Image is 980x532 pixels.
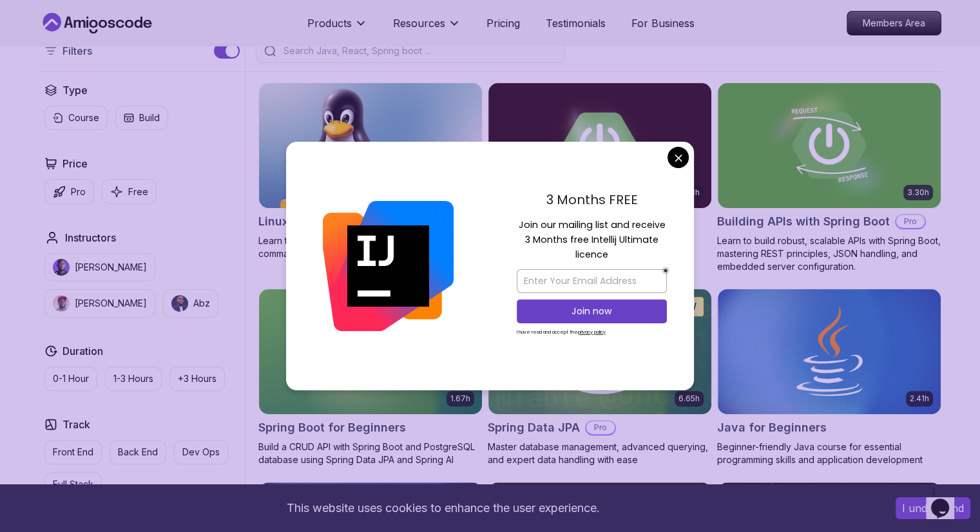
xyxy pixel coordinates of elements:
[115,106,168,130] button: Build
[71,185,86,198] p: Pro
[65,230,116,245] h2: Instructors
[259,83,482,208] img: Linux Fundamentals card
[488,83,711,208] img: Advanced Spring Boot card
[910,394,929,404] p: 2.41h
[44,366,97,391] button: 0-1 Hour
[118,446,158,459] p: Back End
[488,441,712,466] p: Master database management, advanced querying, and expert data handling with ease
[258,213,372,231] h2: Linux Fundamentals
[62,156,88,171] h2: Price
[393,15,461,41] button: Resources
[171,295,188,312] img: instructor img
[896,497,970,519] button: Accept cookies
[62,43,92,59] p: Filters
[102,179,157,204] button: Free
[907,187,929,198] p: 3.30h
[258,289,483,466] a: Spring Boot for Beginners card1.67hNEWSpring Boot for BeginnersBuild a CRUD API with Spring Boot ...
[44,440,102,464] button: Front End
[62,343,103,359] h2: Duration
[258,82,483,260] a: Linux Fundamentals card6.00hLinux FundamentalsProLearn the fundamentals of Linux and how to use t...
[110,440,166,464] button: Back End
[105,366,162,391] button: 1-3 Hours
[488,82,712,273] a: Advanced Spring Boot card5.18hAdvanced Spring BootProDive deep into Spring Boot with our advanced...
[717,289,941,466] a: Java for Beginners card2.41hJava for BeginnersBeginner-friendly Java course for essential program...
[717,419,827,437] h2: Java for Beginners
[113,372,153,385] p: 1-3 Hours
[178,372,216,385] p: +3 Hours
[128,185,148,198] p: Free
[259,289,482,414] img: Spring Boot for Beginners card
[44,253,155,281] button: instructor img[PERSON_NAME]
[68,111,99,124] p: Course
[193,297,210,310] p: Abz
[307,15,367,41] button: Products
[717,82,941,273] a: Building APIs with Spring Boot card3.30hBuilding APIs with Spring BootProLearn to build robust, s...
[718,83,941,208] img: Building APIs with Spring Boot card
[53,372,89,385] p: 0-1 Hour
[847,11,941,35] a: Members Area
[393,15,445,31] p: Resources
[586,421,615,434] p: Pro
[258,234,483,260] p: Learn the fundamentals of Linux and how to use the command line
[631,15,695,31] a: For Business
[717,441,941,466] p: Beginner-friendly Java course for essential programming skills and application development
[258,441,483,466] p: Build a CRUD API with Spring Boot and PostgreSQL database using Spring Data JPA and Spring AI
[926,480,967,519] iframe: chat widget
[258,419,406,437] h2: Spring Boot for Beginners
[546,15,606,31] a: Testimonials
[75,261,147,274] p: [PERSON_NAME]
[62,82,88,98] h2: Type
[450,394,470,404] p: 1.67h
[718,289,941,414] img: Java for Beginners card
[163,289,218,318] button: instructor imgAbz
[847,12,941,35] p: Members Area
[53,446,93,459] p: Front End
[53,259,70,276] img: instructor img
[53,295,70,312] img: instructor img
[10,494,876,522] div: This website uses cookies to enhance the user experience.
[44,472,102,497] button: Full Stack
[488,419,580,437] h2: Spring Data JPA
[717,234,941,273] p: Learn to build robust, scalable APIs with Spring Boot, mastering REST principles, JSON handling, ...
[62,417,90,432] h2: Track
[717,213,890,231] h2: Building APIs with Spring Boot
[281,44,557,57] input: Search Java, React, Spring boot ...
[169,366,225,391] button: +3 Hours
[486,15,520,31] a: Pricing
[75,297,147,310] p: [PERSON_NAME]
[139,111,160,124] p: Build
[182,446,220,459] p: Dev Ops
[678,394,700,404] p: 6.65h
[896,215,925,228] p: Pro
[53,478,93,491] p: Full Stack
[44,289,155,318] button: instructor img[PERSON_NAME]
[174,440,228,464] button: Dev Ops
[44,179,94,204] button: Pro
[307,15,352,31] p: Products
[44,106,108,130] button: Course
